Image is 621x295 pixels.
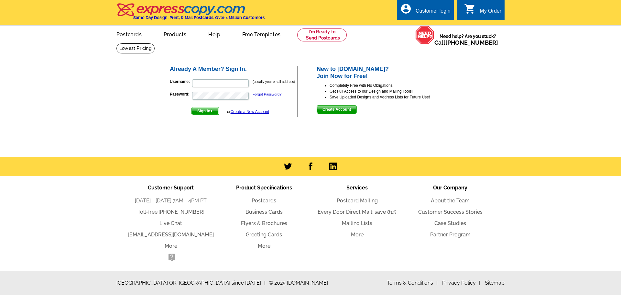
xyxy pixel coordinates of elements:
a: [EMAIL_ADDRESS][DOMAIN_NAME] [128,232,214,238]
span: Need help? Are you stuck? [434,33,501,46]
li: Save Uploaded Designs and Address Lists for Future Use! [330,94,452,100]
li: Completely Free with No Obligations! [330,83,452,88]
h4: Same Day Design, Print, & Mail Postcards. Over 1 Million Customers. [133,15,266,20]
span: Product Specifications [236,185,292,191]
a: Forgot Password? [253,92,281,96]
div: or [227,109,269,115]
span: Customer Support [148,185,194,191]
a: Products [153,26,197,41]
a: Postcards [252,198,276,204]
a: Customer Success Stories [418,209,483,215]
a: More [351,232,364,238]
label: Username: [170,79,191,85]
img: button-next-arrow-white.png [210,109,213,112]
a: [PHONE_NUMBER] [445,39,498,46]
a: [PHONE_NUMBER] [158,209,204,215]
a: Greeting Cards [246,232,282,238]
a: Free Templates [232,26,291,41]
i: shopping_cart [464,3,476,15]
button: Sign In [191,107,219,115]
small: (usually your email address) [253,80,295,84]
a: Business Cards [245,209,283,215]
a: Flyers & Brochures [241,220,287,226]
a: Create a New Account [231,109,269,114]
span: Create Account [317,106,356,113]
button: Create Account [317,105,357,114]
span: © 2025 [DOMAIN_NAME] [269,279,328,287]
li: Get Full Access to our Design and Mailing Tools! [330,88,452,94]
span: Services [346,185,368,191]
a: Terms & Conditions [387,280,438,286]
span: Our Company [433,185,467,191]
a: Every Door Direct Mail: save 81% [318,209,397,215]
a: Case Studies [434,220,466,226]
a: Privacy Policy [442,280,480,286]
span: Sign In [192,107,219,115]
span: Call [434,39,498,46]
a: More [165,243,177,249]
a: Postcards [106,26,152,41]
a: Mailing Lists [342,220,372,226]
a: Same Day Design, Print, & Mail Postcards. Over 1 Million Customers. [116,8,266,20]
a: shopping_cart My Order [464,7,501,15]
a: Postcard Mailing [337,198,378,204]
a: Help [198,26,231,41]
a: account_circle Customer login [400,7,451,15]
div: My Order [480,8,501,17]
a: Partner Program [430,232,471,238]
h2: Already A Member? Sign In. [170,66,297,73]
span: [GEOGRAPHIC_DATA] OR, [GEOGRAPHIC_DATA] since [DATE] [116,279,266,287]
div: Customer login [416,8,451,17]
li: Toll-free: [124,208,217,216]
img: help [415,26,434,44]
a: Sitemap [485,280,505,286]
a: About the Team [431,198,470,204]
h2: New to [DOMAIN_NAME]? Join Now for Free! [317,66,452,80]
label: Password: [170,91,191,97]
li: [DATE] - [DATE] 7AM - 4PM PT [124,197,217,205]
a: Live Chat [159,220,182,226]
i: account_circle [400,3,412,15]
a: More [258,243,270,249]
